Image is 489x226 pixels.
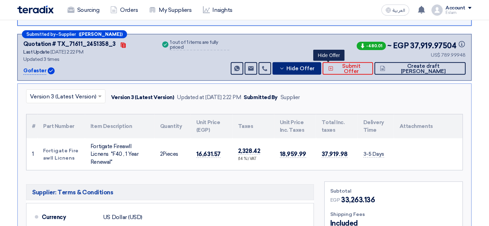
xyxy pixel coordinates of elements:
[90,143,149,166] div: Fortigate Fireawll Licnens "F40 , 1 Year Renewal"
[358,114,394,138] th: Delivery Time
[155,114,191,138] th: Quantity
[103,211,142,224] div: US Dollar (USD)
[330,196,340,204] span: EGP
[42,209,97,226] div: Currency
[160,151,163,157] span: 2
[313,50,345,61] div: Hide Offer
[410,40,466,51] span: 37,919.97504
[445,5,465,11] div: Account
[374,62,466,75] button: Create draft [PERSON_NAME]
[79,32,123,37] b: ([PERSON_NAME])
[273,62,321,75] button: Hide Offer
[38,138,85,170] td: Fortigate Fireawll Licnens
[26,184,314,200] h5: Supplier: Terms & Conditions
[432,5,443,16] img: profile_test.png
[393,40,409,51] span: EGP
[17,6,54,14] img: Teradix logo
[330,211,457,218] div: Shipping Fees
[111,94,174,102] div: Version 3 (Latest Version)
[196,151,221,158] span: 16,631.57
[197,2,238,18] a: Insights
[238,156,269,162] div: (14 %) VAT
[363,151,384,158] span: 3-5 Days
[335,64,368,74] span: Submit Offer
[341,195,375,205] span: 33,263.136
[50,49,83,55] span: [DATE] 2:22 PM
[105,2,143,18] a: Orders
[58,32,76,37] span: Supplier
[387,64,460,74] span: Create draft [PERSON_NAME]
[38,114,85,138] th: Part Number
[244,94,278,102] div: Submitted By
[445,11,472,15] div: Eslam
[323,62,373,75] button: Submit Offer
[191,114,232,138] th: Unit Price (EGP)
[177,94,241,102] div: Updated at [DATE] 2:22 PM
[393,8,405,13] span: العربية
[170,40,229,50] div: 1 out of 1 items are fully priced
[281,94,300,102] div: Supplier
[355,51,466,59] div: US$ 789.99948
[330,187,457,195] div: Subtotal
[286,66,315,71] span: Hide Offer
[143,2,197,18] a: My Suppliers
[23,56,152,63] div: Updated 3 times
[22,30,127,38] div: –
[23,49,50,55] span: Last Update
[394,114,463,138] th: Attachments
[357,42,386,50] span: -480.01
[238,147,260,155] span: 2,328.42
[381,5,409,16] button: العربية
[48,67,55,74] img: Verified Account
[23,67,46,75] p: Gofaster
[232,114,274,138] th: Taxes
[85,114,155,138] th: Item Description
[23,40,116,48] div: Quotation # TX_71611_2451358_3
[316,114,358,138] th: Total Inc. taxes
[26,32,56,37] span: Submitted by
[26,114,38,138] th: #
[387,40,392,51] span: ~
[280,151,306,158] span: 18,959.99
[26,138,38,170] td: 1
[155,138,191,170] td: Pieces
[322,151,348,158] span: 37,919.98
[62,2,105,18] a: Sourcing
[274,114,316,138] th: Unit Price Inc. Taxes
